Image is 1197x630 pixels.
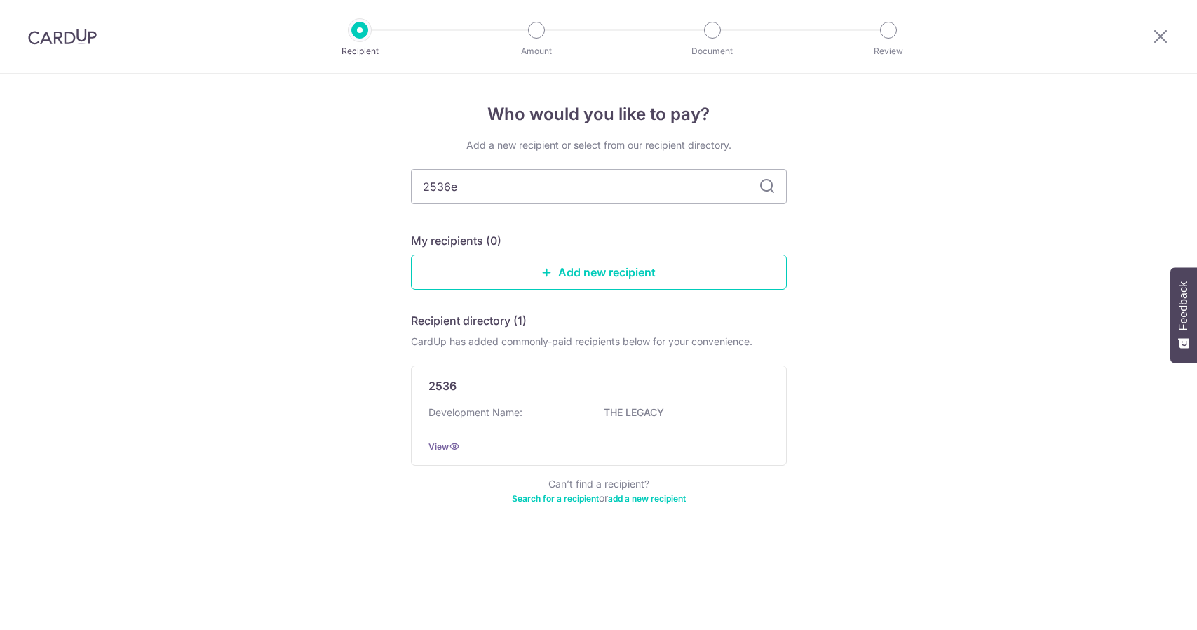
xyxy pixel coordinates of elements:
[661,44,764,58] p: Document
[411,232,501,249] h5: My recipients (0)
[411,335,787,349] div: CardUp has added commonly-paid recipients below for your convenience.
[411,138,787,152] div: Add a new recipient or select from our recipient directory.
[1170,267,1197,363] button: Feedback - Show survey
[608,493,686,504] a: add a new recipient
[837,44,940,58] p: Review
[428,406,522,420] p: Development Name:
[1107,588,1183,623] iframe: Opens a widget where you can find more information
[1177,281,1190,330] span: Feedback
[411,477,787,505] div: Can’t find a recipient? or
[28,28,97,45] img: CardUp
[485,44,588,58] p: Amount
[428,377,457,394] p: 2536
[411,312,527,329] h5: Recipient directory (1)
[512,493,599,504] a: Search for a recipient
[604,406,761,420] p: THE LEGACY
[411,255,787,290] a: Add new recipient
[411,102,787,127] h4: Who would you like to pay?
[308,44,412,58] p: Recipient
[428,441,449,452] a: View
[411,169,787,204] input: Search for any recipient here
